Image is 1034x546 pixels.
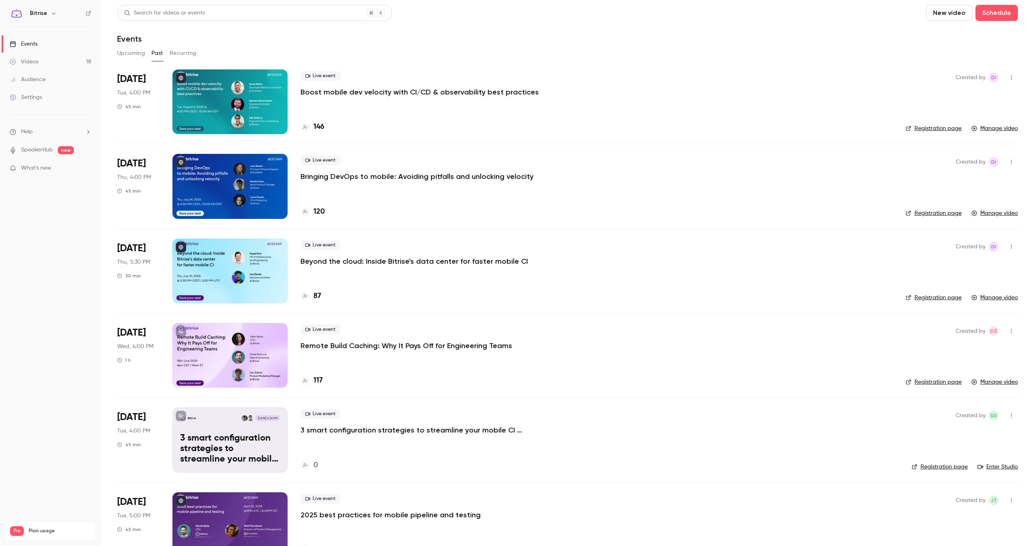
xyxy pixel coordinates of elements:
span: Created by [956,157,986,167]
span: [DATE] 4:00 PM [255,415,280,421]
span: [DATE] [117,496,146,508]
span: [DATE] [117,73,146,86]
a: Beyond the cloud: Inside Bitrise's data center for faster mobile CI [301,256,528,266]
h4: 120 [313,206,325,217]
span: Created by [956,73,986,82]
span: Thu, 4:00 PM [117,173,151,181]
div: 45 min [117,188,141,194]
span: Live event [301,155,340,165]
a: 3 smart configuration strategies to streamline your mobile CI workflows [301,425,543,435]
a: 0 [301,460,318,471]
span: SS [990,411,997,420]
div: Jun 18 Wed, 3:00 PM (Europe/London) [117,323,160,388]
p: Bitrise [188,416,196,420]
div: 45 min [117,526,141,533]
button: Past [151,47,163,60]
div: Jul 10 Thu, 5:30 PM (Europe/Budapest) [117,239,160,303]
div: 1 h [117,357,131,363]
a: Manage video [971,124,1018,132]
a: Boost mobile dev velocity with CI/CD & observability best practices [301,87,539,97]
h4: 146 [313,122,324,132]
button: New video [926,5,972,21]
div: 45 min [117,441,141,448]
span: Tue, 5:00 PM [117,512,150,520]
span: Tue, 4:00 PM [117,89,150,97]
a: Bringing DevOps to mobile: Avoiding pitfalls and unlocking velocity [301,172,534,181]
div: Videos [10,58,38,66]
a: 146 [301,122,324,132]
img: Bitrise [10,7,23,20]
span: Created by [956,326,986,336]
span: Created by [956,242,986,252]
div: Search for videos or events [124,9,205,17]
a: 87 [301,291,321,302]
a: SpeakerHub [21,146,53,154]
span: [DATE] [117,157,146,170]
span: Live event [301,71,340,81]
div: Aug 5 Tue, 4:00 PM (Europe/Budapest) [117,69,160,134]
a: Enter Studio [977,463,1018,471]
span: Thu, 5:30 PM [117,258,150,266]
span: Created by [956,496,986,505]
a: Remote Build Caching: Why It Pays Off for Engineering Teams [301,341,512,351]
a: Manage video [971,294,1018,302]
span: [DATE] [117,411,146,424]
div: Settings [10,93,42,101]
span: DI [991,242,996,252]
a: Registration page [906,209,962,217]
span: Pro [10,526,24,536]
div: 45 min [117,103,141,110]
a: 117 [301,375,323,386]
h4: 0 [313,460,318,471]
span: [DATE] [117,242,146,255]
span: Created by [956,411,986,420]
span: Seb Sidbury [989,411,998,420]
h4: 87 [313,291,321,302]
a: Registration page [906,378,962,386]
h6: Bitrise [30,9,47,17]
span: Help [21,128,33,136]
p: Videos [10,536,25,543]
p: / 300 [74,536,91,543]
img: Kaushal Vyas [242,415,247,421]
a: Registration page [906,124,962,132]
span: DI [991,73,996,82]
a: Registration page [912,463,968,471]
span: DI [991,157,996,167]
a: 2025 best practices for mobile pipeline and testing [301,510,481,520]
div: Audience [10,76,46,84]
span: JT [991,496,997,505]
a: 3 smart configuration strategies to streamline your mobile CI workflowsBitriseSeb SidburyKaushal ... [172,407,288,472]
span: 18 [74,537,78,542]
p: 3 smart configuration strategies to streamline your mobile CI workflows [180,433,280,464]
span: Tue, 4:00 PM [117,427,150,435]
span: Diana Ipacs [989,157,998,167]
iframe: Noticeable Trigger [82,165,91,172]
span: What's new [21,164,51,172]
span: Dan Žďárek [989,326,998,336]
div: 30 min [117,273,141,279]
span: Live event [301,409,340,419]
span: Wed, 4:00 PM [117,342,153,351]
a: 120 [301,206,325,217]
span: Live event [301,325,340,334]
span: Plan usage [29,528,91,534]
a: Manage video [971,378,1018,386]
img: Seb Sidbury [248,415,253,421]
span: Diana Ipacs [989,242,998,252]
div: May 27 Tue, 3:00 PM (Europe/London) [117,407,160,472]
button: Recurring [170,47,197,60]
a: Manage video [971,209,1018,217]
h1: Events [117,34,142,44]
button: Upcoming [117,47,145,60]
span: Diana Ipacs [989,73,998,82]
div: Jul 24 Thu, 4:00 PM (Europe/Budapest) [117,154,160,218]
button: Schedule [975,5,1018,21]
span: [DATE] [117,326,146,339]
span: Live event [301,240,340,250]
